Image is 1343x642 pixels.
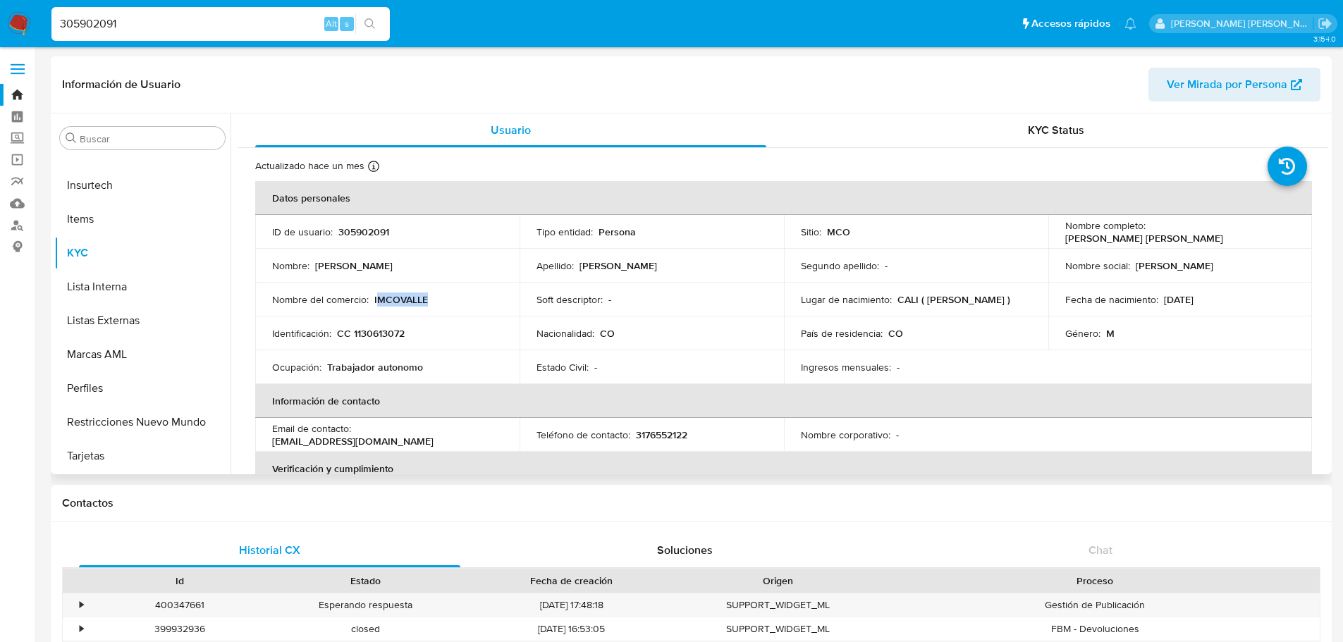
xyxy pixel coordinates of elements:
[1124,18,1136,30] a: Notificaciones
[888,327,903,340] p: CO
[80,132,219,145] input: Buscar
[54,202,231,236] button: Items
[1028,122,1084,138] span: KYC Status
[345,17,349,30] span: s
[881,574,1310,588] div: Proceso
[801,327,883,340] p: País de residencia :
[897,361,900,374] p: -
[599,226,636,238] p: Persona
[801,361,891,374] p: Ingresos mensuales :
[1171,17,1313,30] p: leonardo.alvarezortiz@mercadolibre.com.co
[636,428,687,441] p: 3176552122
[66,132,77,144] button: Buscar
[1106,327,1115,340] p: M
[458,593,685,617] div: [DATE] 17:48:18
[1318,16,1332,31] a: Salir
[326,17,337,30] span: Alt
[801,226,821,238] p: Sitio :
[608,293,611,306] p: -
[885,259,888,272] p: -
[255,452,1312,486] th: Verificación y cumplimiento
[355,14,384,34] button: search-icon
[54,439,231,473] button: Tarjetas
[801,428,890,441] p: Nombre corporativo :
[374,293,428,306] p: IMCOVALLE
[54,236,231,270] button: KYC
[87,617,273,641] div: 399932936
[327,361,423,374] p: Trabajador autonomo
[255,181,1312,215] th: Datos personales
[1148,68,1320,101] button: Ver Mirada por Persona
[315,259,393,272] p: [PERSON_NAME]
[536,361,589,374] p: Estado Civil :
[272,361,321,374] p: Ocupación :
[54,168,231,202] button: Insurtech
[491,122,531,138] span: Usuario
[51,15,390,33] input: Buscar usuario o caso...
[1167,68,1287,101] span: Ver Mirada por Persona
[337,327,405,340] p: CC 1130613072
[1136,259,1213,272] p: [PERSON_NAME]
[579,259,657,272] p: [PERSON_NAME]
[272,293,369,306] p: Nombre del comercio :
[1164,293,1194,306] p: [DATE]
[801,259,879,272] p: Segundo apellido :
[283,574,448,588] div: Estado
[1065,219,1146,232] p: Nombre completo :
[536,226,593,238] p: Tipo entidad :
[685,593,871,617] div: SUPPORT_WIDGET_ML
[54,304,231,338] button: Listas Externas
[536,327,594,340] p: Nacionalidad :
[255,159,364,173] p: Actualizado hace un mes
[80,622,83,636] div: •
[600,327,615,340] p: CO
[685,617,871,641] div: SUPPORT_WIDGET_ML
[801,293,892,306] p: Lugar de nacimiento :
[87,593,273,617] div: 400347661
[1065,293,1158,306] p: Fecha de nacimiento :
[54,338,231,371] button: Marcas AML
[239,542,300,558] span: Historial CX
[1088,542,1112,558] span: Chat
[657,542,713,558] span: Soluciones
[97,574,263,588] div: Id
[272,259,309,272] p: Nombre :
[896,428,899,441] p: -
[255,384,1312,418] th: Información de contacto
[62,78,180,92] h1: Información de Usuario
[1065,232,1223,245] p: [PERSON_NAME] [PERSON_NAME]
[80,598,83,612] div: •
[54,405,231,439] button: Restricciones Nuevo Mundo
[897,293,1010,306] p: CALI ( [PERSON_NAME] )
[54,371,231,405] button: Perfiles
[54,270,231,304] button: Lista Interna
[1065,259,1130,272] p: Nombre social :
[871,617,1320,641] div: FBM - Devoluciones
[338,226,389,238] p: 305902091
[272,327,331,340] p: Identificación :
[1065,327,1100,340] p: Género :
[273,593,458,617] div: Esperando respuesta
[272,435,434,447] p: [EMAIL_ADDRESS][DOMAIN_NAME]
[695,574,861,588] div: Origen
[62,496,1320,510] h1: Contactos
[458,617,685,641] div: [DATE] 16:53:05
[536,428,630,441] p: Teléfono de contacto :
[468,574,675,588] div: Fecha de creación
[536,259,574,272] p: Apellido :
[272,226,333,238] p: ID de usuario :
[871,593,1320,617] div: Gestión de Publicación
[536,293,603,306] p: Soft descriptor :
[594,361,597,374] p: -
[272,422,351,435] p: Email de contacto :
[827,226,850,238] p: MCO
[1031,16,1110,31] span: Accesos rápidos
[273,617,458,641] div: closed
